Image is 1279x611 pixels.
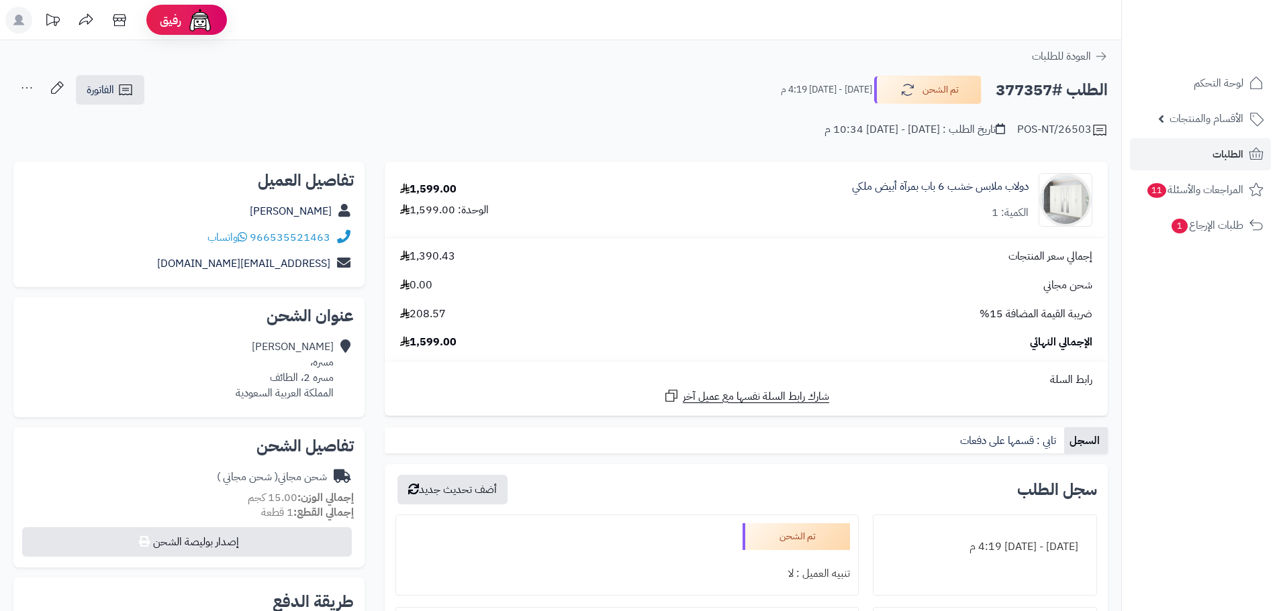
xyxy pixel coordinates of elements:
[1043,278,1092,293] span: شحن مجاني
[1213,145,1243,164] span: الطلبات
[1032,48,1091,64] span: العودة للطلبات
[996,76,1108,104] h2: الطلب #377357
[781,83,872,97] small: [DATE] - [DATE] 4:19 م
[663,388,829,404] a: شارك رابط السلة نفسها مع عميل آخر
[1170,109,1243,128] span: الأقسام والمنتجات
[404,561,849,587] div: تنبيه العميل : لا
[1147,183,1166,198] span: 11
[261,504,354,520] small: 1 قطعة
[1194,74,1243,93] span: لوحة التحكم
[24,438,354,454] h2: تفاصيل الشحن
[1170,216,1243,235] span: طلبات الإرجاع
[293,504,354,520] strong: إجمالي القطع:
[955,427,1064,454] a: تابي : قسمها على دفعات
[22,527,352,557] button: إصدار بوليصة الشحن
[1130,209,1271,241] a: طلبات الإرجاع1
[1130,67,1271,99] a: لوحة التحكم
[390,372,1102,388] div: رابط السلة
[217,469,327,485] div: شحن مجاني
[882,534,1088,560] div: [DATE] - [DATE] 4:19 م
[1130,138,1271,170] a: الطلبات
[400,307,446,322] span: 208.57
[87,82,114,98] span: الفاتورة
[1064,427,1108,454] a: السجل
[400,182,457,197] div: 1,599.00
[824,122,1005,137] div: تاريخ الطلب : [DATE] - [DATE] 10:34 م
[1030,335,1092,350] span: الإجمالي النهائي
[76,75,144,105] a: الفاتورة
[1017,482,1097,498] h3: سجل الطلب
[1146,180,1243,199] span: المراجعات والأسئلة
[683,389,829,404] span: شارك رابط السلة نفسها مع عميل آخر
[874,76,982,104] button: تم الشحن
[217,469,278,485] span: ( شحن مجاني )
[297,490,354,506] strong: إجمالي الوزن:
[24,172,354,188] h2: تفاصيل العميل
[397,475,508,504] button: أضف تحديث جديد
[207,229,247,245] a: واتساب
[992,205,1029,221] div: الكمية: 1
[187,7,214,34] img: ai-face.png
[400,203,489,218] div: الوحدة: 1,599.00
[1188,34,1266,62] img: logo-2.png
[250,203,332,219] a: [PERSON_NAME]
[273,594,354,610] h2: طريقة الدفع
[1008,249,1092,264] span: إجمالي سعر المنتجات
[400,249,455,264] span: 1,390.43
[250,229,330,245] a: 966535521463
[1032,48,1108,64] a: العودة للطلبات
[236,339,334,400] div: [PERSON_NAME] مسره، مسره 2، الطائف المملكة العربية السعودية
[160,12,181,28] span: رفيق
[400,335,457,350] span: 1,599.00
[1172,219,1188,233] span: 1
[36,7,69,37] a: تحديثات المنصة
[852,179,1029,195] a: دولاب ملابس خشب 6 باب بمرآة أبيض ملكي
[1130,174,1271,206] a: المراجعات والأسئلة11
[24,308,354,324] h2: عنوان الشحن
[157,256,330,272] a: [EMAIL_ADDRESS][DOMAIN_NAME]
[400,278,432,293] span: 0.00
[1039,173,1092,227] img: 1733065410-1-90x90.jpg
[743,523,850,550] div: تم الشحن
[980,307,1092,322] span: ضريبة القيمة المضافة 15%
[248,490,354,506] small: 15.00 كجم
[1017,122,1108,138] div: POS-NT/26503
